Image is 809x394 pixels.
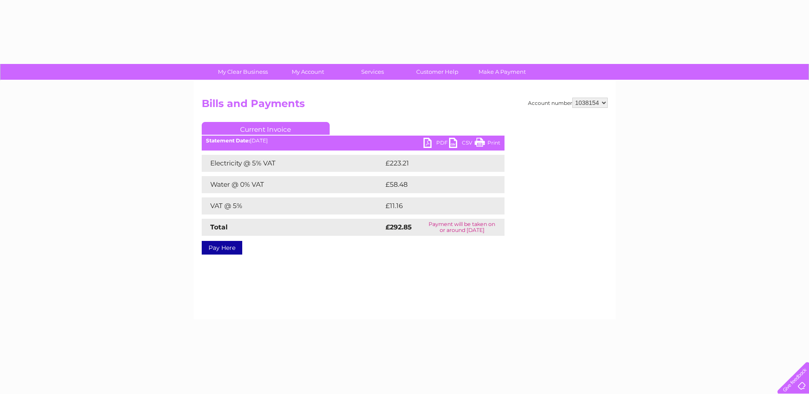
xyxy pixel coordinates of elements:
a: My Clear Business [208,64,278,80]
strong: £292.85 [386,223,412,231]
h2: Bills and Payments [202,98,608,114]
a: My Account [273,64,343,80]
div: [DATE] [202,138,505,144]
td: VAT @ 5% [202,197,383,214]
a: PDF [423,138,449,150]
a: Current Invoice [202,122,330,135]
td: Water @ 0% VAT [202,176,383,193]
td: £58.48 [383,176,488,193]
td: £11.16 [383,197,484,214]
strong: Total [210,223,228,231]
td: £223.21 [383,155,488,172]
a: Services [337,64,408,80]
td: Electricity @ 5% VAT [202,155,383,172]
a: Customer Help [402,64,473,80]
b: Statement Date: [206,137,250,144]
a: Pay Here [202,241,242,255]
a: Make A Payment [467,64,537,80]
td: Payment will be taken on or around [DATE] [420,219,505,236]
div: Account number [528,98,608,108]
a: Print [475,138,500,150]
a: CSV [449,138,475,150]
